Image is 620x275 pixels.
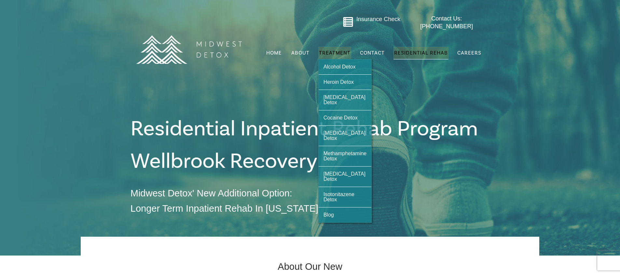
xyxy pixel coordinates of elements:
a: Contact Us: [PHONE_NUMBER] [407,15,486,30]
span: Methamphetamine Detox [324,151,367,161]
span: [MEDICAL_DATA] Detox [324,171,365,182]
span: About [291,50,310,56]
a: Insurance Check [356,16,400,22]
span: Isotonitazene Detox [324,192,354,202]
span: Treatment [319,50,351,56]
a: Alcohol Detox [319,59,372,74]
span: Midwest Detox' New Additional Option: Longer Term Inpatient Rehab in [US_STATE] [131,188,318,213]
span: [MEDICAL_DATA] Detox [324,94,365,105]
span: Alcohol Detox [324,64,356,69]
span: Home [266,50,282,56]
a: Methamphetamine Detox [319,146,372,166]
span: [MEDICAL_DATA] Detox [324,130,365,141]
span: Heroin Detox [324,79,354,85]
span: Contact Us: [PHONE_NUMBER] [420,15,473,29]
span: Contact [360,50,385,56]
span: Residential Inpatient Rehab Program Wellbrook Recovery [131,115,478,175]
a: Residential Rehab [393,47,448,59]
a: Go to midwestdetox.com/message-form-page/ [343,17,353,30]
a: Blog [319,207,372,222]
a: [MEDICAL_DATA] Detox [319,167,372,187]
a: Contact [359,47,385,59]
a: [MEDICAL_DATA] Detox [319,126,372,146]
a: [MEDICAL_DATA] Detox [319,90,372,110]
span: Blog [324,212,334,218]
a: Heroin Detox [319,75,372,90]
a: Cocaine Detox [319,110,372,125]
a: Home [266,47,282,59]
a: Careers [457,47,482,59]
a: Treatment [318,47,351,59]
span: Careers [457,50,481,56]
img: MD Logo Horitzontal white-01 (1) (1) [132,21,246,78]
span: Cocaine Detox [324,115,358,120]
span: Residential Rehab [394,50,448,56]
a: Isotonitazene Detox [319,187,372,207]
a: About [291,47,310,59]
